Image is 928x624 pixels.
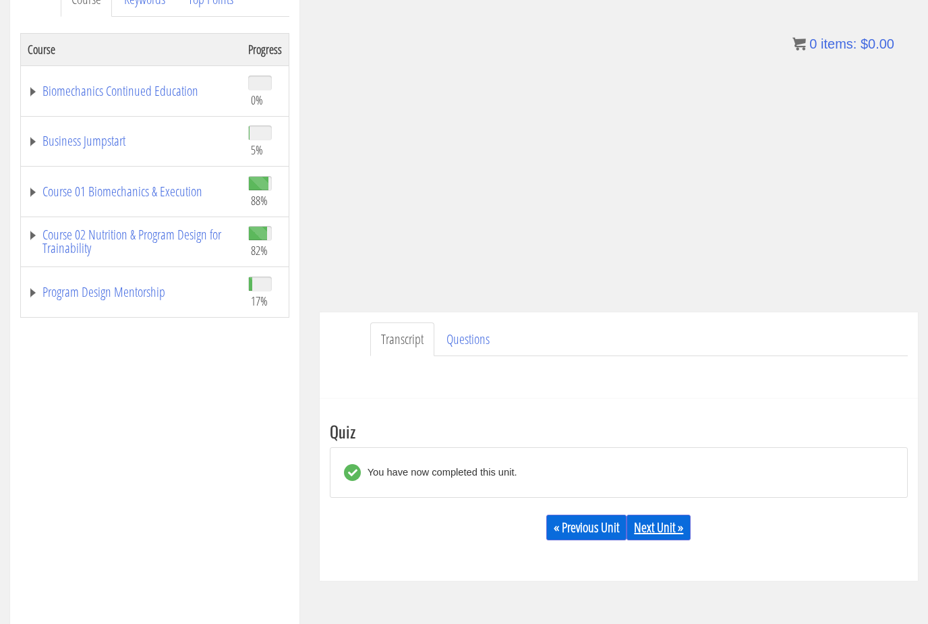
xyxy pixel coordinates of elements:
[251,193,268,208] span: 88%
[251,243,268,258] span: 82%
[330,422,908,440] h3: Quiz
[792,37,806,51] img: icon11.png
[28,285,235,299] a: Program Design Mentorship
[21,33,241,65] th: Course
[28,134,235,148] a: Business Jumpstart
[370,322,434,357] a: Transcript
[792,36,894,51] a: 0 items: $0.00
[28,84,235,98] a: Biomechanics Continued Education
[28,228,235,255] a: Course 02 Nutrition & Program Design for Trainability
[436,322,500,357] a: Questions
[809,36,817,51] span: 0
[251,142,263,157] span: 5%
[821,36,857,51] span: items:
[861,36,894,51] bdi: 0.00
[627,515,691,540] a: Next Unit »
[861,36,868,51] span: $
[241,33,289,65] th: Progress
[361,464,517,481] div: You have now completed this unit.
[28,185,235,198] a: Course 01 Biomechanics & Execution
[546,515,627,540] a: « Previous Unit
[251,92,263,107] span: 0%
[251,293,268,308] span: 17%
